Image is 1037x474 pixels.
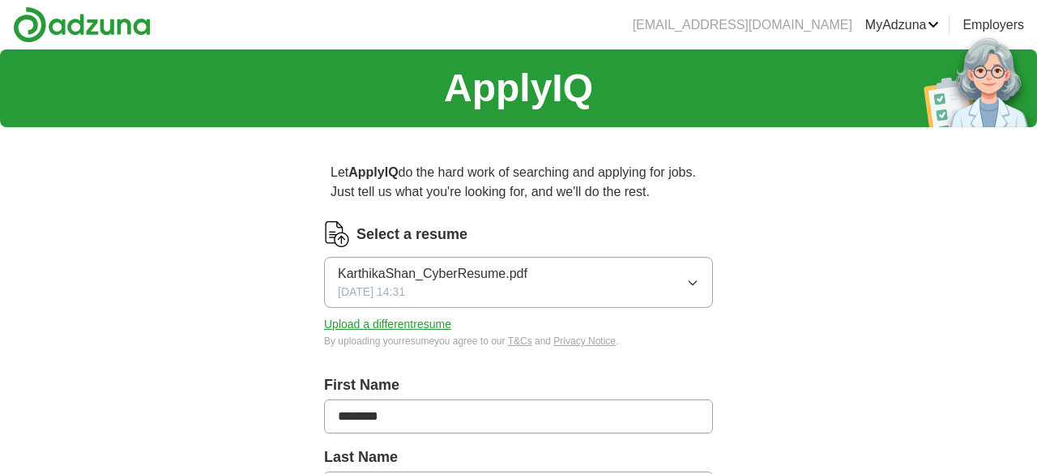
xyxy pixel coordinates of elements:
[633,15,852,35] li: [EMAIL_ADDRESS][DOMAIN_NAME]
[444,59,593,117] h1: ApplyIQ
[865,15,940,35] a: MyAdzuna
[324,257,713,308] button: KarthikaShan_CyberResume.pdf[DATE] 14:31
[962,15,1024,35] a: Employers
[324,316,451,333] button: Upload a differentresume
[338,284,405,301] span: [DATE] 14:31
[348,165,398,179] strong: ApplyIQ
[324,374,713,396] label: First Name
[13,6,151,43] img: Adzuna logo
[324,156,713,208] p: Let do the hard work of searching and applying for jobs. Just tell us what you're looking for, an...
[553,335,616,347] a: Privacy Notice
[324,334,713,348] div: By uploading your resume you agree to our and .
[356,224,467,246] label: Select a resume
[324,446,713,468] label: Last Name
[508,335,532,347] a: T&Cs
[338,264,527,284] span: KarthikaShan_CyberResume.pdf
[324,221,350,247] img: CV Icon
